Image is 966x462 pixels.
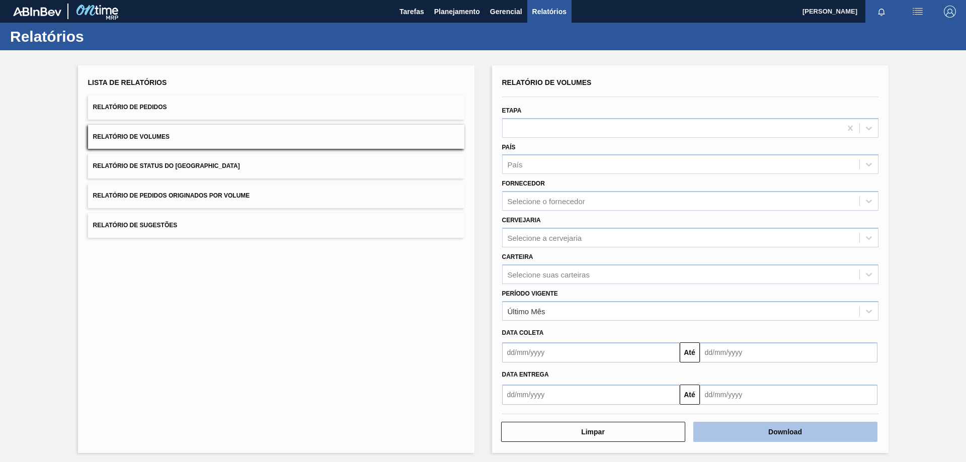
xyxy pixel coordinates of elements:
div: Último Mês [508,307,545,315]
span: Lista de Relatórios [88,78,167,86]
input: dd/mm/yyyy [700,342,877,362]
button: Relatório de Volumes [88,125,464,149]
button: Limpar [501,422,685,442]
button: Até [680,342,700,362]
input: dd/mm/yyyy [700,385,877,405]
div: Selecione o fornecedor [508,197,585,206]
label: Período Vigente [502,290,558,297]
label: Cervejaria [502,217,541,224]
img: Logout [944,6,956,18]
span: Planejamento [434,6,480,18]
label: País [502,144,516,151]
button: Download [693,422,877,442]
img: userActions [912,6,924,18]
span: Relatório de Pedidos Originados por Volume [93,192,250,199]
div: País [508,160,523,169]
h1: Relatórios [10,31,189,42]
label: Fornecedor [502,180,545,187]
span: Gerencial [490,6,522,18]
div: Selecione suas carteiras [508,270,590,279]
input: dd/mm/yyyy [502,385,680,405]
span: Relatório de Volumes [93,133,170,140]
button: Relatório de Pedidos Originados por Volume [88,183,464,208]
button: Relatório de Status do [GEOGRAPHIC_DATA] [88,154,464,178]
span: Tarefas [399,6,424,18]
input: dd/mm/yyyy [502,342,680,362]
span: Data Entrega [502,371,549,378]
label: Carteira [502,253,533,260]
span: Relatório de Volumes [502,78,592,86]
span: Relatório de Pedidos [93,104,167,111]
img: TNhmsLtSVTkK8tSr43FrP2fwEKptu5GPRR3wAAAABJRU5ErkJggg== [13,7,61,16]
button: Relatório de Pedidos [88,95,464,120]
span: Relatório de Sugestões [93,222,178,229]
span: Relatório de Status do [GEOGRAPHIC_DATA] [93,162,240,169]
button: Relatório de Sugestões [88,213,464,238]
span: Relatórios [532,6,567,18]
label: Etapa [502,107,522,114]
span: Data coleta [502,329,544,336]
div: Selecione a cervejaria [508,233,582,242]
button: Até [680,385,700,405]
button: Notificações [865,5,898,19]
